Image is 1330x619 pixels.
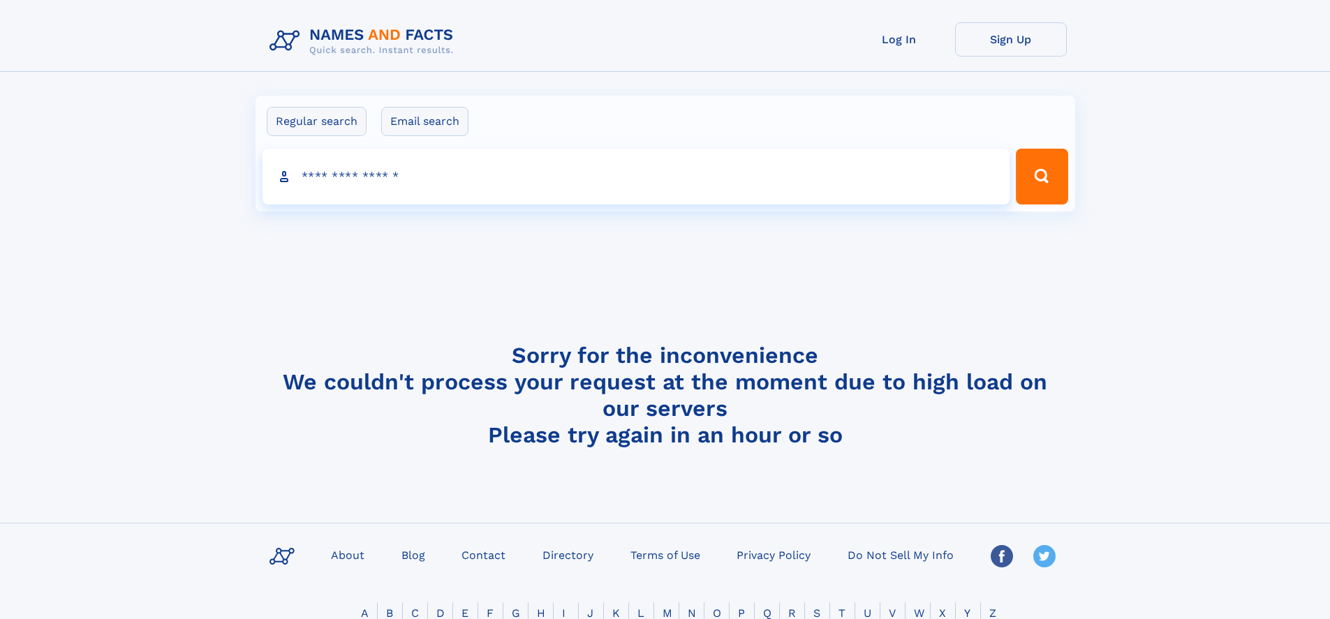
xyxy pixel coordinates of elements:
button: Search Button [1016,149,1067,204]
a: Blog [396,544,431,565]
label: Email search [381,107,468,136]
a: About [325,544,370,565]
a: Contact [456,544,511,565]
a: Log In [843,22,955,57]
h4: Sorry for the inconvenience We couldn't process your request at the moment due to high load on ou... [264,342,1067,448]
a: Directory [537,544,599,565]
img: Facebook [991,545,1013,567]
label: Regular search [267,107,367,136]
a: Terms of Use [625,544,706,565]
a: Sign Up [955,22,1067,57]
input: search input [263,149,1010,204]
a: Privacy Policy [731,544,816,565]
img: Logo Names and Facts [264,22,465,60]
a: Do Not Sell My Info [842,544,959,565]
img: Twitter [1033,545,1056,567]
